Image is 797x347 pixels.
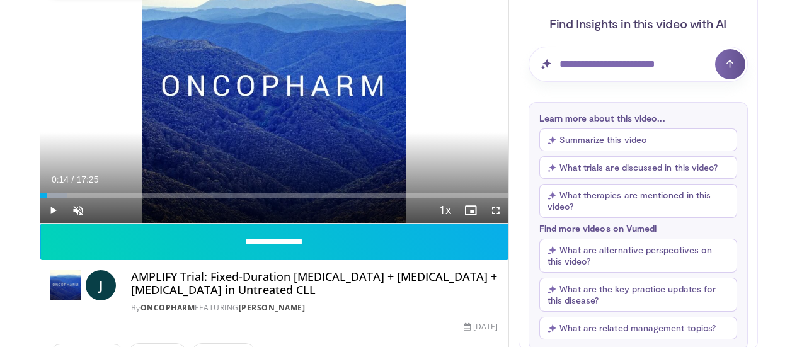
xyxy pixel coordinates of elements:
div: [DATE] [464,321,498,333]
button: What are alternative perspectives on this video? [539,239,737,273]
button: What trials are discussed in this video? [539,156,737,179]
span: 0:14 [52,174,69,185]
button: Unmute [66,198,91,223]
button: Playback Rate [433,198,458,223]
span: / [72,174,74,185]
button: Summarize this video [539,128,737,151]
h4: AMPLIFY Trial: Fixed-Duration [MEDICAL_DATA] + [MEDICAL_DATA] + [MEDICAL_DATA] in Untreated CLL [131,270,498,297]
a: OncoPharm [140,302,195,313]
div: Progress Bar [40,193,508,198]
p: Find more videos on Vumedi [539,223,737,234]
a: [PERSON_NAME] [239,302,306,313]
button: What therapies are mentioned in this video? [539,184,737,218]
button: Fullscreen [483,198,508,223]
p: Learn more about this video... [539,113,737,123]
a: J [86,270,116,300]
button: Enable picture-in-picture mode [458,198,483,223]
span: 17:25 [76,174,98,185]
img: OncoPharm [50,270,81,300]
input: Question for AI [529,47,748,82]
button: What are related management topics? [539,317,737,339]
h4: Find Insights in this video with AI [529,15,748,31]
div: By FEATURING [131,302,498,314]
button: What are the key practice updates for this disease? [539,278,737,312]
button: Play [40,198,66,223]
